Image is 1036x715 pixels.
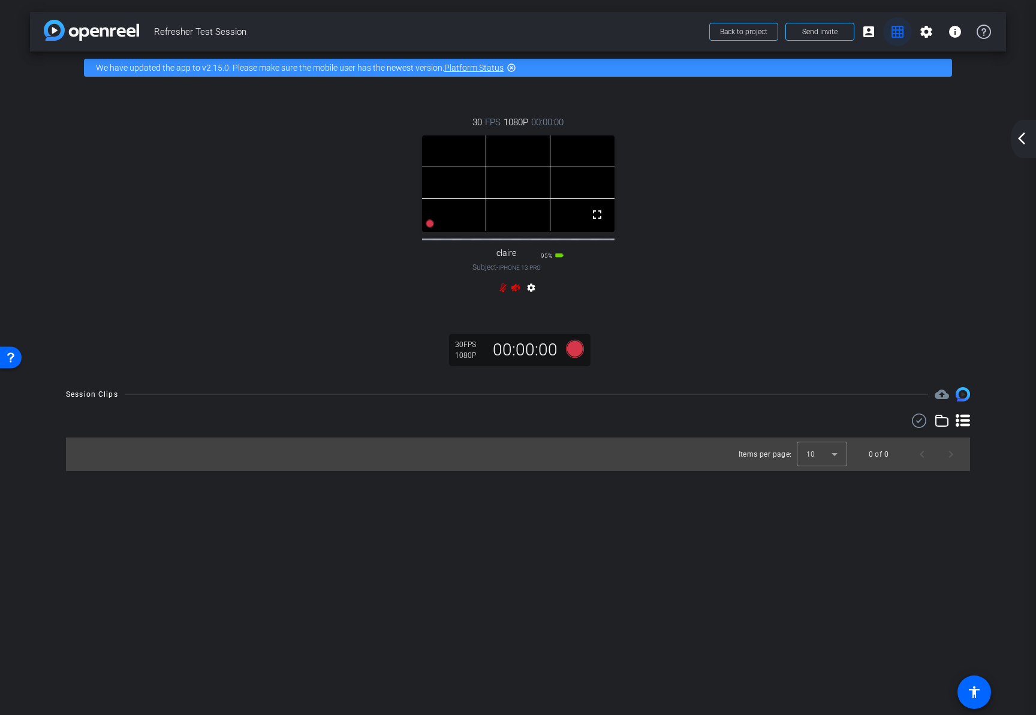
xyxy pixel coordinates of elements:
button: Back to project [709,23,778,41]
mat-icon: highlight_off [507,63,516,73]
span: iPhone 13 Pro [498,264,541,271]
span: 95% [541,252,552,259]
mat-icon: info [948,25,962,39]
span: 30 [472,116,482,129]
mat-icon: grid_on [890,25,905,39]
mat-icon: battery_std [555,251,564,260]
div: 00:00:00 [485,340,565,360]
button: Previous page [908,440,936,469]
div: Items per page: [739,448,792,460]
div: Session Clips [66,388,118,400]
mat-icon: cloud_upload [935,387,949,402]
mat-icon: settings [919,25,933,39]
div: We have updated the app to v2.15.0. Please make sure the mobile user has the newest version. [84,59,952,77]
span: Back to project [720,28,767,36]
div: 1080P [455,351,485,360]
span: claire [496,248,516,258]
a: Platform Status [444,63,504,73]
span: Refresher Test Session [154,20,702,44]
span: Destinations for your clips [935,387,949,402]
mat-icon: accessibility [967,685,981,699]
mat-icon: account_box [862,25,876,39]
mat-icon: settings [524,283,538,297]
span: 1080P [504,116,528,129]
div: 0 of 0 [869,448,889,460]
button: Next page [936,440,965,469]
span: FPS [463,340,476,349]
div: 30 [455,340,485,349]
img: app-logo [44,20,139,41]
span: - [496,263,498,271]
mat-icon: arrow_back_ios_new [1014,131,1029,146]
span: Subject [472,262,541,273]
button: Send invite [785,23,854,41]
span: Send invite [802,27,838,37]
img: Session clips [956,387,970,402]
span: FPS [485,116,501,129]
span: 00:00:00 [531,116,564,129]
mat-icon: fullscreen [590,207,604,222]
